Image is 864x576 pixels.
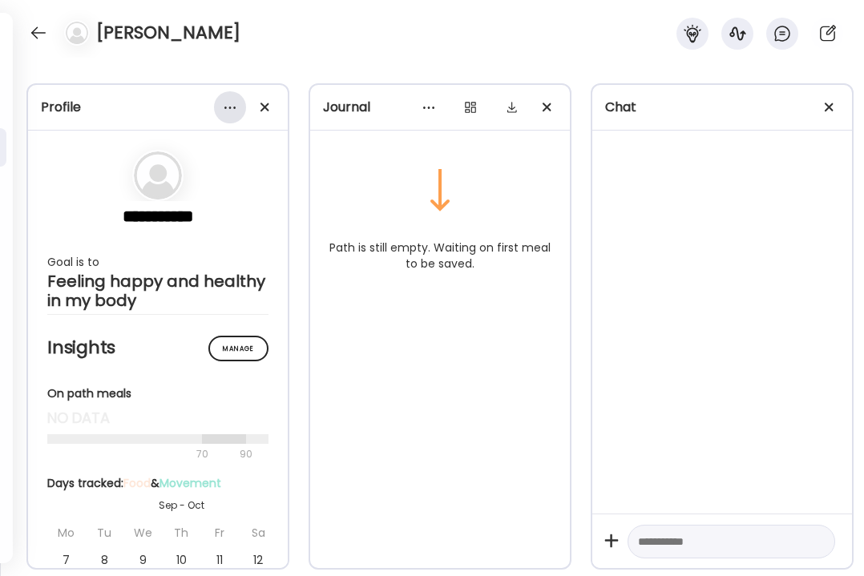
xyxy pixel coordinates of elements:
div: On path meals [47,385,268,402]
div: Mo [48,519,83,546]
div: 7 [48,546,83,574]
div: 13 [279,546,314,574]
div: Journal [323,98,557,117]
div: Path is still empty. Waiting on first meal to be saved. [312,233,568,278]
span: Food [123,475,151,491]
img: bg-avatar-default.svg [66,22,88,44]
div: Goal is to [47,252,268,272]
div: Feeling happy and healthy in my body [47,272,268,310]
div: Tu [87,519,122,546]
div: 90 [238,445,254,464]
div: Sa [240,519,276,546]
div: Fr [202,519,237,546]
img: bg-avatar-default.svg [134,151,182,199]
div: 9 [125,546,160,574]
div: Days tracked: & [47,475,315,492]
div: Th [164,519,199,546]
div: 70 [47,445,235,464]
div: Profile [41,98,275,117]
div: Su [279,519,314,546]
span: Movement [159,475,221,491]
div: Chat [605,98,839,117]
div: 8 [87,546,122,574]
div: Manage [208,336,268,361]
div: 10 [164,546,199,574]
div: 11 [202,546,237,574]
div: 12 [240,546,276,574]
h4: [PERSON_NAME] [96,20,240,46]
div: We [125,519,160,546]
h2: Insights [47,336,268,360]
div: no data [47,409,268,428]
div: Sep - Oct [47,498,315,513]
